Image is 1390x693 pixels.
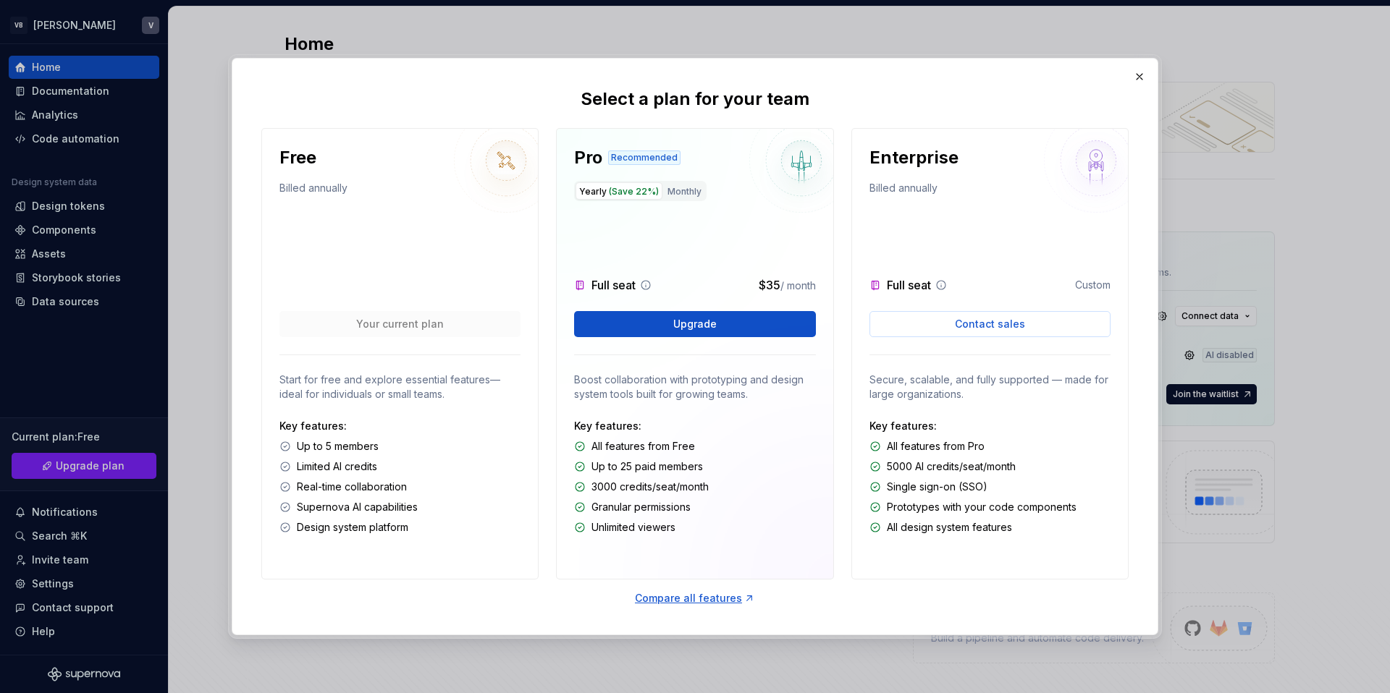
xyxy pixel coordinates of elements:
span: / month [780,279,816,292]
p: Single sign-on (SSO) [887,480,987,494]
p: Prototypes with your code components [887,500,1077,514]
p: Boost collaboration with prototyping and design system tools built for growing teams. [574,373,815,401]
a: Compare all features [635,591,755,605]
p: Unlimited viewers [591,520,675,535]
p: Custom [1075,278,1111,292]
p: Real-time collaboration [297,480,407,494]
p: Billed annually [869,181,938,201]
p: Full seat [591,276,636,294]
p: Full seat [887,276,931,294]
a: Contact sales [869,311,1111,337]
p: Key features: [279,419,521,433]
span: $35 [759,278,780,292]
span: Contact sales [955,317,1025,331]
p: Limited AI credits [297,459,377,474]
p: All features from Pro [887,439,985,454]
p: 5000 AI credits/seat/month [887,459,1016,474]
p: 3000 credits/seat/month [591,480,709,494]
p: Design system platform [297,520,408,535]
p: Start for free and explore essential features—ideal for individuals or small teams. [279,373,521,401]
p: All design system features [887,520,1012,535]
button: Yearly [576,182,662,200]
p: Up to 5 members [297,439,379,454]
button: Upgrade [574,311,815,337]
p: Secure, scalable, and fully supported — made for large organizations. [869,373,1111,401]
span: (Save 22%) [609,186,659,197]
p: Supernova AI capabilities [297,500,418,514]
p: Key features: [869,419,1111,433]
p: Select a plan for your team [581,88,809,111]
div: Recommended [608,150,681,165]
span: Upgrade [673,317,717,331]
p: Billed annually [279,181,347,201]
p: Granular permissions [591,500,691,514]
button: Monthly [664,182,705,200]
p: Key features: [574,419,815,433]
p: All features from Free [591,439,695,454]
p: Enterprise [869,146,959,169]
p: Free [279,146,316,169]
p: Up to 25 paid members [591,459,703,474]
